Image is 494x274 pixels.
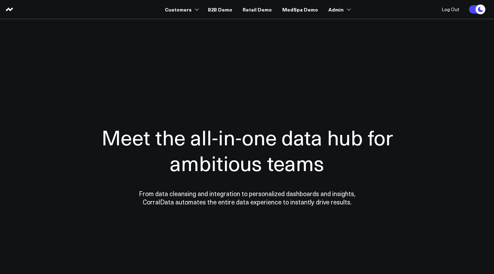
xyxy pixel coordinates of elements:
a: Retail Demo [243,3,272,16]
p: From data cleansing and integration to personalized dashboards and insights, CorralData automates... [124,190,370,206]
a: MedSpa Demo [282,3,318,16]
a: Admin [328,3,350,16]
a: Customers [165,3,198,16]
a: B2B Demo [208,3,232,16]
h1: Meet the all-in-one data hub for ambitious teams [77,124,417,176]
